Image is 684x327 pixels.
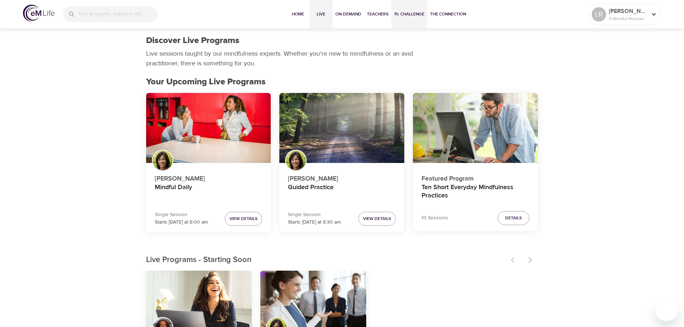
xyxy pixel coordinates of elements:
h4: Guided Practice [288,183,396,201]
button: Guided Practice [279,93,404,163]
p: 10 Sessions [422,214,448,222]
p: [PERSON_NAME] [155,171,262,183]
input: Find programs, teachers, etc... [78,6,158,22]
span: Live [312,10,330,18]
img: logo [23,5,55,22]
h1: Discover Live Programs [146,36,239,46]
span: 1% Challenge [394,10,424,18]
button: Mindful Daily [146,93,271,163]
span: View Details [363,215,391,223]
button: View Details [225,212,262,226]
p: [PERSON_NAME] [609,7,647,15]
p: Single Session [155,211,208,219]
span: Teachers [367,10,388,18]
span: View Details [229,215,257,223]
button: Ten Short Everyday Mindfulness Practices [413,93,538,163]
p: Featured Program [422,171,529,183]
p: Live sessions taught by our mindfulness experts. Whether you're new to mindfulness or an avid pra... [146,49,415,68]
span: Home [289,10,307,18]
iframe: Button to launch messaging window [655,298,678,321]
span: On-Demand [335,10,361,18]
h4: Ten Short Everyday Mindfulness Practices [422,183,529,201]
p: [PERSON_NAME] [288,171,396,183]
h4: Mindful Daily [155,183,262,201]
p: Single Session [288,211,341,219]
p: Live Programs - Starting Soon [146,254,507,266]
p: Starts [DATE] at 8:30 am [288,219,341,226]
span: The Connection [430,10,466,18]
div: LR [592,7,606,22]
button: View Details [358,212,396,226]
span: Details [505,214,522,222]
h2: Your Upcoming Live Programs [146,77,538,87]
button: Details [498,211,529,225]
p: Starts [DATE] at 8:00 am [155,219,208,226]
p: 0 Mindful Minutes [609,15,647,22]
